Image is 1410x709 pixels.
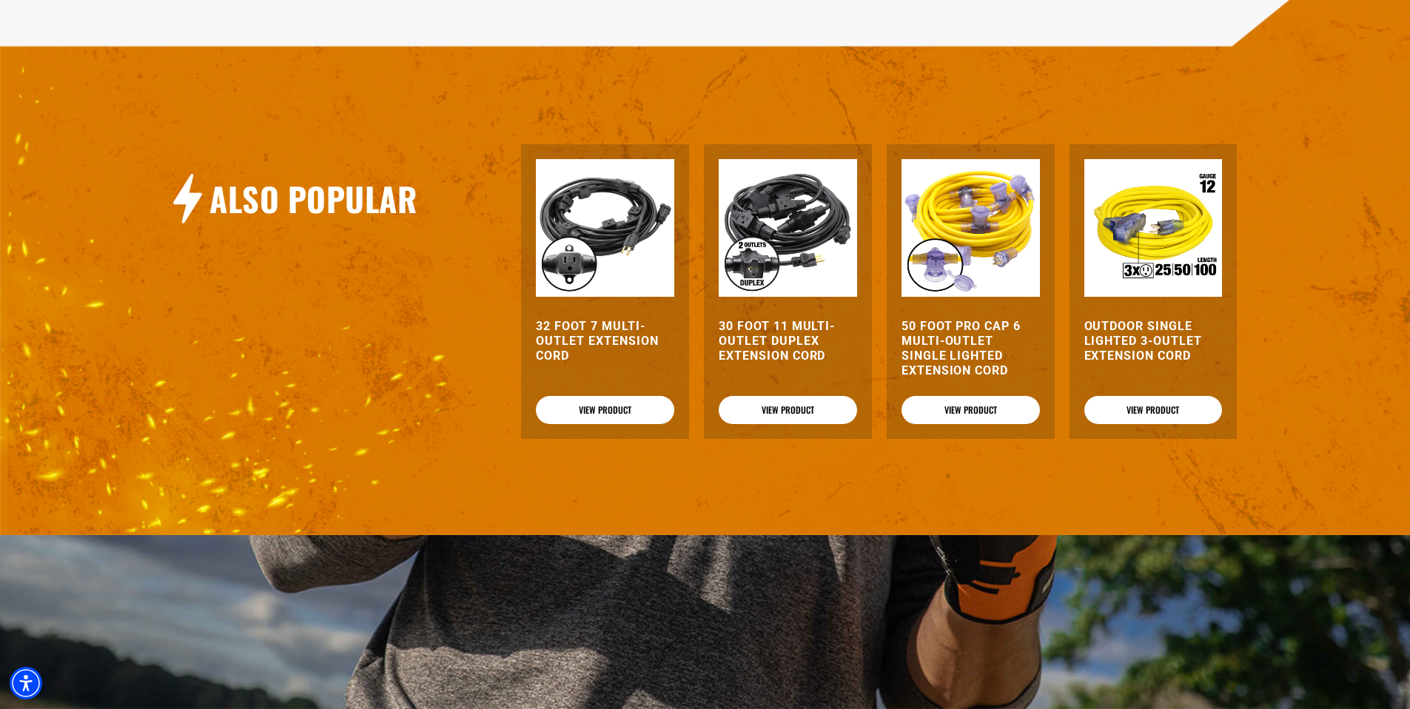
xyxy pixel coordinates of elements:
a: 30 Foot 11 Multi-Outlet Duplex Extension Cord [719,319,857,363]
a: View Product [1084,396,1223,424]
img: yellow [902,159,1040,298]
a: 32 Foot 7 Multi-Outlet Extension Cord [536,319,674,363]
a: 50 Foot Pro Cap 6 Multi-Outlet Single Lighted Extension Cord [902,319,1040,378]
a: View Product [902,396,1040,424]
a: View Product [536,396,674,424]
img: Outdoor Single Lighted 3-Outlet Extension Cord [1084,159,1223,298]
a: View Product [719,396,857,424]
div: Accessibility Menu [10,667,42,699]
h2: Also Popular [209,178,417,220]
img: black [719,159,857,298]
a: Outdoor Single Lighted 3-Outlet Extension Cord [1084,319,1223,363]
img: black [536,159,674,298]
